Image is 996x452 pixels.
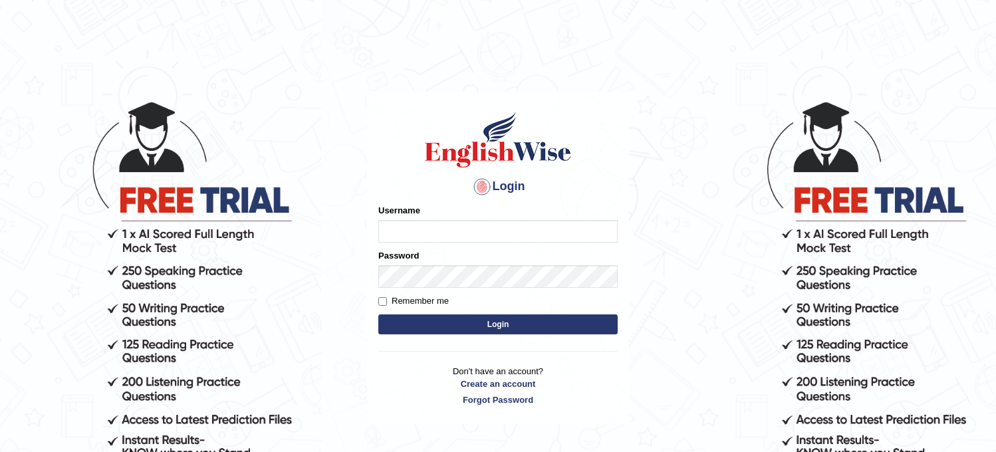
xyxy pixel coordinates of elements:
label: Username [378,204,420,217]
p: Don't have an account? [378,365,618,406]
label: Password [378,249,419,262]
input: Remember me [378,297,387,306]
a: Create an account [378,378,618,390]
label: Remember me [378,294,449,308]
a: Forgot Password [378,394,618,406]
h4: Login [378,176,618,197]
button: Login [378,314,618,334]
img: Logo of English Wise sign in for intelligent practice with AI [422,110,574,169]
